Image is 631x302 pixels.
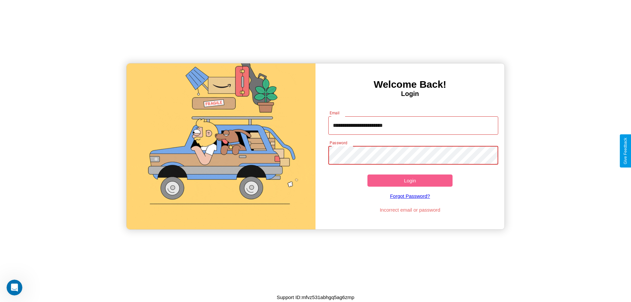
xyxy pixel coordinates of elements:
label: Email [330,110,340,116]
p: Incorrect email or password [325,205,495,214]
p: Support ID: mfvz531abhgq5ag6zmp [277,293,354,302]
button: Login [367,174,453,187]
label: Password [330,140,347,146]
h3: Welcome Back! [315,79,504,90]
img: gif [127,63,315,229]
a: Forgot Password? [325,187,495,205]
iframe: Intercom live chat [7,280,22,295]
div: Give Feedback [623,138,628,164]
h4: Login [315,90,504,98]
